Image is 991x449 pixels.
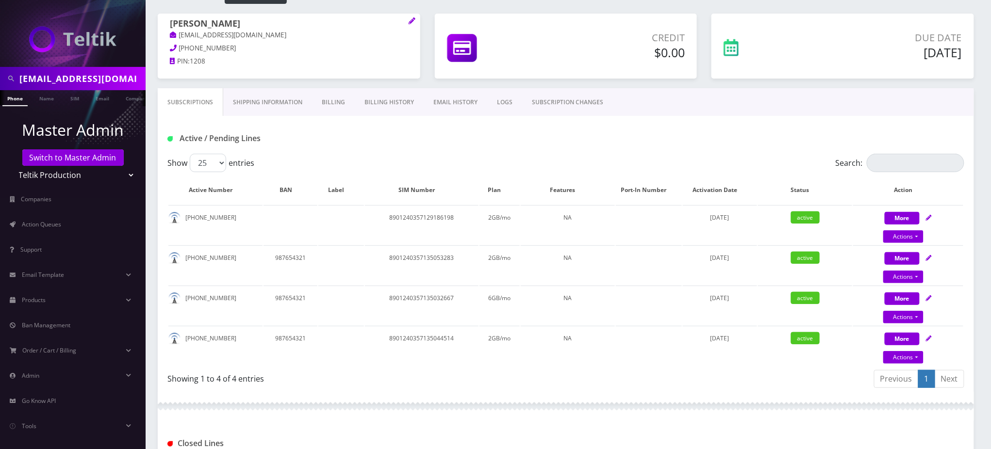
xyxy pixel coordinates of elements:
td: 987654321 [264,286,317,325]
a: PIN: [170,57,190,66]
button: More [885,333,920,345]
a: 1 [918,370,935,388]
th: Status: activate to sort column ascending [758,176,852,204]
a: SIM [66,90,84,105]
a: Billing History [355,88,424,116]
img: Closed Lines [167,441,173,447]
span: Order / Cart / Billing [23,346,77,354]
td: [PHONE_NUMBER] [168,326,263,365]
select: Showentries [190,154,226,172]
th: Features: activate to sort column ascending [521,176,615,204]
a: Actions [883,230,924,243]
span: Ban Management [22,321,70,329]
img: Teltik Production [29,26,116,52]
th: Active Number: activate to sort column ascending [168,176,263,204]
th: BAN: activate to sort column ascending [264,176,317,204]
img: default.png [168,292,181,305]
a: Subscriptions [158,88,223,116]
p: Due Date [808,31,962,45]
td: 987654321 [264,245,317,285]
td: [PHONE_NUMBER] [168,205,263,244]
td: NA [521,205,615,244]
a: LOGS [487,88,522,116]
span: active [791,252,820,264]
a: Email [91,90,114,105]
a: [EMAIL_ADDRESS][DOMAIN_NAME] [170,31,287,40]
h1: Active / Pending Lines [167,134,423,143]
span: [DATE] [710,294,729,302]
span: Go Know API [22,397,56,405]
label: Show entries [167,154,254,172]
td: NA [521,286,615,325]
span: active [791,332,820,344]
a: SUBSCRIPTION CHANGES [522,88,613,116]
td: 2GB/mo [479,205,520,244]
span: Products [22,296,46,304]
th: Action: activate to sort column ascending [853,176,963,204]
a: EMAIL HISTORY [424,88,487,116]
a: Phone [2,90,28,106]
div: Showing 1 to 4 of 4 entries [167,369,559,385]
span: 1208 [190,57,205,65]
input: Search: [867,154,964,172]
a: Switch to Master Admin [22,149,124,166]
span: [PHONE_NUMBER] [179,44,236,52]
span: [DATE] [710,213,729,222]
a: Company [121,90,153,105]
th: SIM Number: activate to sort column ascending [365,176,479,204]
td: [PHONE_NUMBER] [168,286,263,325]
img: default.png [168,252,181,264]
td: 2GB/mo [479,245,520,285]
input: Search in Company [19,69,143,88]
td: NA [521,245,615,285]
h1: Closed Lines [167,439,423,448]
h5: [DATE] [808,45,962,60]
h1: [PERSON_NAME] [170,18,408,30]
span: Admin [22,371,39,380]
td: 8901240357129186198 [365,205,479,244]
td: 6GB/mo [479,286,520,325]
a: Next [935,370,964,388]
span: active [791,211,820,224]
img: Active / Pending Lines [167,136,173,142]
a: Actions [883,271,924,283]
a: Shipping Information [223,88,312,116]
button: More [885,252,920,265]
td: [PHONE_NUMBER] [168,245,263,285]
a: Billing [312,88,355,116]
td: 2GB/mo [479,326,520,365]
td: 8901240357135032667 [365,286,479,325]
td: 987654321 [264,326,317,365]
span: Companies [21,195,52,203]
td: 8901240357135053283 [365,245,479,285]
a: Actions [883,351,924,364]
span: active [791,292,820,304]
a: Actions [883,311,924,323]
button: More [885,292,920,305]
span: [DATE] [710,334,729,342]
img: default.png [168,212,181,224]
td: NA [521,326,615,365]
th: Port-In Number: activate to sort column ascending [616,176,682,204]
span: [DATE] [710,254,729,262]
th: Label: activate to sort column ascending [318,176,363,204]
img: default.png [168,333,181,345]
span: Tools [22,422,36,430]
label: Search: [836,154,964,172]
span: Support [20,245,42,254]
th: Activation Date: activate to sort column ascending [683,176,757,204]
span: Email Template [22,271,64,279]
th: Plan: activate to sort column ascending [479,176,520,204]
span: Action Queues [22,220,61,228]
button: More [885,212,920,224]
h5: $0.00 [552,45,685,60]
a: Name [34,90,59,105]
a: Previous [874,370,919,388]
p: Credit [552,31,685,45]
td: 8901240357135044514 [365,326,479,365]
